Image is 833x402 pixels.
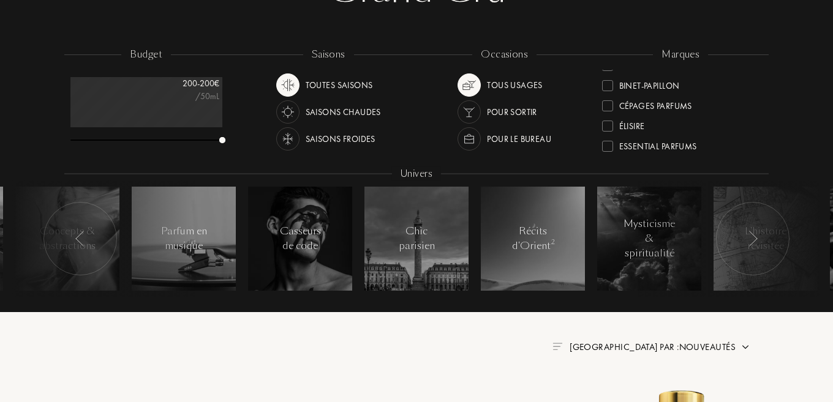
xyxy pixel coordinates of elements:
[551,238,555,247] span: 2
[158,90,219,103] div: /50mL
[653,48,708,62] div: marques
[461,103,478,121] img: usage_occasion_party_white.svg
[279,76,296,94] img: usage_season_average.svg
[507,224,559,253] div: Récits d'Orient
[570,341,736,353] span: [GEOGRAPHIC_DATA] par : Nouveautés
[472,48,537,62] div: occasions
[487,73,543,97] div: Tous usages
[487,100,537,124] div: Pour sortir
[274,224,326,253] div: Casseurs de code
[748,231,758,247] img: arr_left.svg
[306,100,381,124] div: Saisons chaudes
[303,48,354,62] div: saisons
[624,217,676,261] div: Mysticisme & spiritualité
[487,127,551,151] div: Pour le bureau
[619,95,692,112] div: Cépages Parfums
[461,76,478,94] img: usage_occasion_all.svg
[619,136,697,152] div: Essential Parfums
[391,224,443,253] div: Chic parisien
[306,73,373,97] div: Toutes saisons
[619,75,680,92] div: Binet-Papillon
[279,103,296,121] img: usage_season_hot_white.svg
[279,130,296,147] img: usage_season_cold_white.svg
[619,116,645,132] div: Élisire
[552,343,562,350] img: filter_by.png
[741,342,750,352] img: arrow.png
[306,127,375,151] div: Saisons froides
[158,77,219,90] div: 200 - 200 €
[392,167,441,181] div: Univers
[121,48,171,62] div: budget
[461,130,478,147] img: usage_occasion_work_white.svg
[75,231,85,247] img: arr_left.svg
